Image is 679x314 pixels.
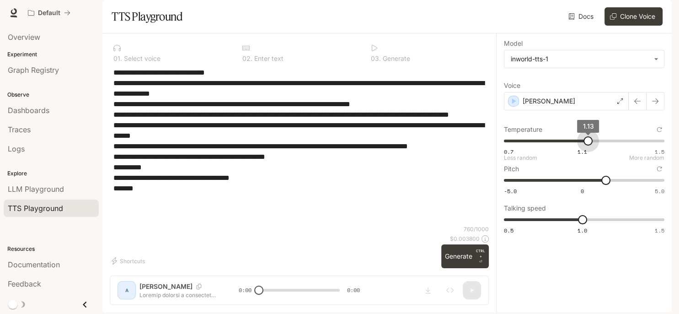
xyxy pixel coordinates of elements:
[371,55,381,62] p: 0 3 .
[655,148,664,156] span: 1.5
[655,227,664,234] span: 1.5
[441,244,489,268] button: GenerateCTRL +⏎
[112,7,182,26] h1: TTS Playground
[122,55,160,62] p: Select voice
[113,55,122,62] p: 0 1 .
[504,205,546,211] p: Talking speed
[583,122,593,130] span: 1.13
[604,7,663,26] button: Clone Voice
[629,155,664,161] p: More random
[581,187,584,195] span: 0
[504,187,517,195] span: -5.0
[577,148,587,156] span: 1.1
[523,97,575,106] p: [PERSON_NAME]
[242,55,252,62] p: 0 2 .
[110,254,149,268] button: Shortcuts
[655,187,664,195] span: 5.0
[252,55,283,62] p: Enter text
[504,50,664,68] div: inworld-tts-1
[38,9,60,17] p: Default
[464,225,489,233] p: 760 / 1000
[504,166,519,172] p: Pitch
[504,155,537,161] p: Less random
[577,227,587,234] span: 1.0
[511,54,649,64] div: inworld-tts-1
[567,7,597,26] a: Docs
[504,227,513,234] span: 0.5
[504,82,520,89] p: Voice
[504,126,542,133] p: Temperature
[476,248,485,265] p: ⏎
[24,4,75,22] button: All workspaces
[381,55,410,62] p: Generate
[504,148,513,156] span: 0.7
[504,40,523,47] p: Model
[450,235,480,243] p: $ 0.003800
[654,125,664,135] button: Reset to default
[476,248,485,259] p: CTRL +
[654,164,664,174] button: Reset to default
